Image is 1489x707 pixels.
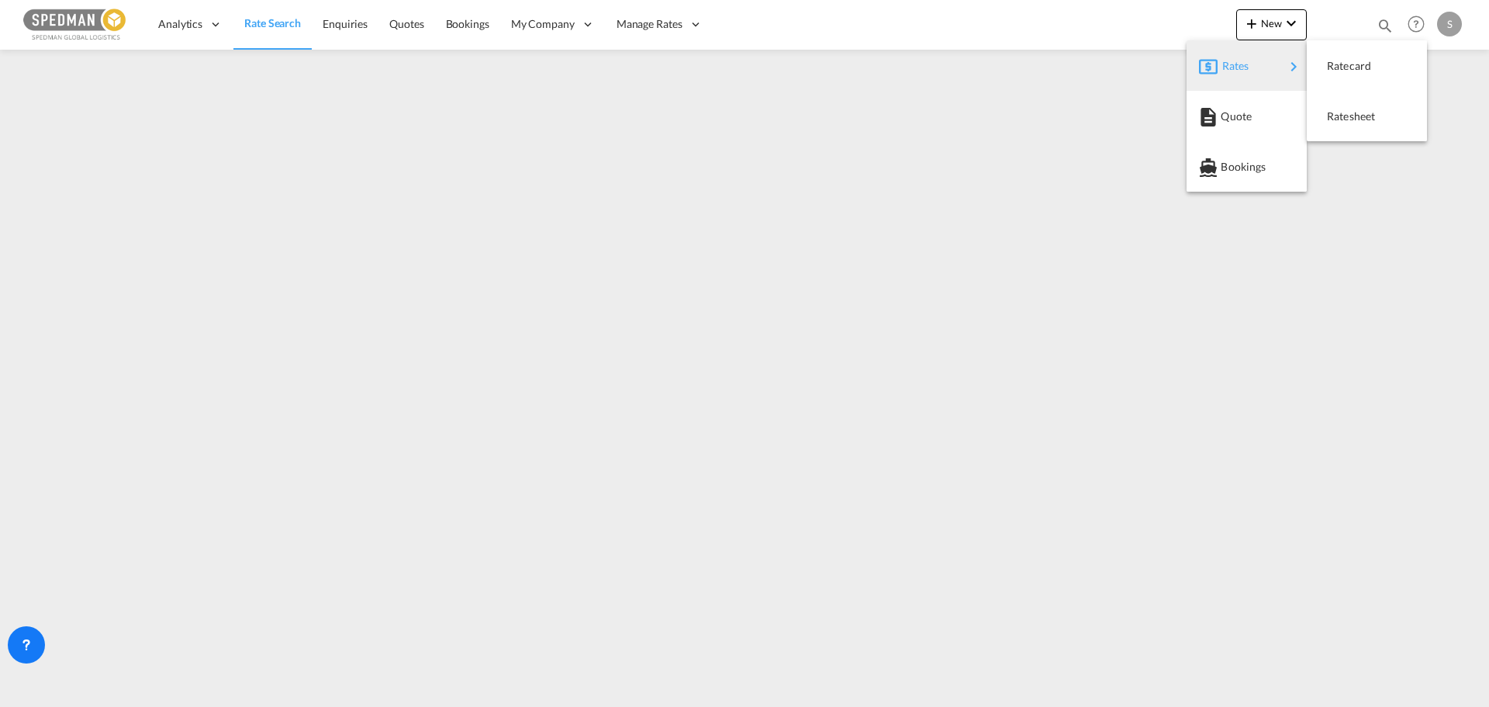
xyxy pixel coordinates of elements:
button: Bookings [1187,141,1307,192]
div: Quote [1199,97,1294,136]
md-icon: icon-chevron-right [1284,57,1303,76]
div: Bookings [1199,147,1294,186]
span: Rates [1222,50,1241,81]
button: Quote [1187,91,1307,141]
span: Bookings [1221,151,1238,182]
span: Quote [1221,101,1238,132]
